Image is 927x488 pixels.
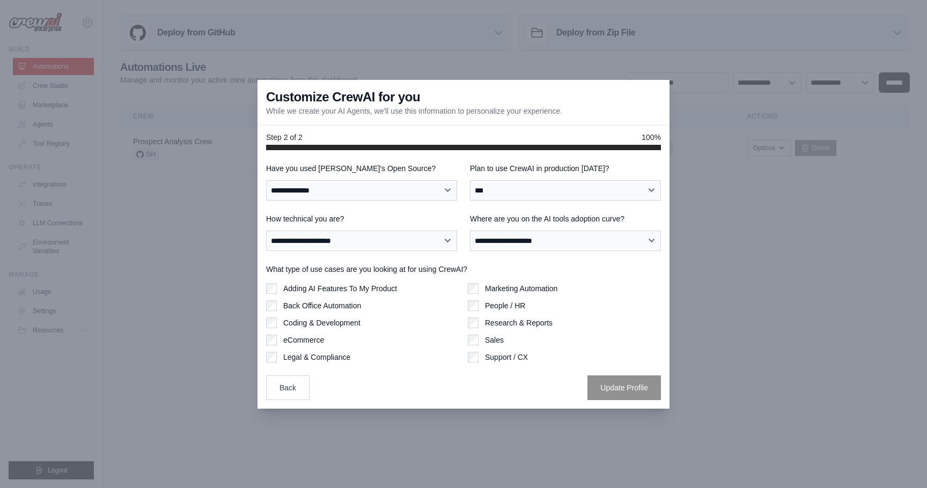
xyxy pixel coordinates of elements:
button: Back [266,375,310,400]
p: While we create your AI Agents, we'll use this information to personalize your experience. [266,106,562,116]
label: Plan to use CrewAI in production [DATE]? [470,163,661,174]
label: Sales [485,335,504,345]
label: eCommerce [283,335,324,345]
label: Adding AI Features To My Product [283,283,397,294]
label: People / HR [485,300,525,311]
label: Coding & Development [283,317,360,328]
label: Legal & Compliance [283,352,350,363]
iframe: Chat Widget [873,437,927,488]
label: Support / CX [485,352,528,363]
h3: Customize CrewAI for you [266,88,420,106]
label: Marketing Automation [485,283,557,294]
label: Back Office Automation [283,300,361,311]
label: How technical you are? [266,213,457,224]
label: Have you used [PERSON_NAME]'s Open Source? [266,163,457,174]
button: Update Profile [587,375,661,400]
label: Where are you on the AI tools adoption curve? [470,213,661,224]
span: Step 2 of 2 [266,132,303,143]
span: 100% [642,132,661,143]
label: Research & Reports [485,317,553,328]
label: What type of use cases are you looking at for using CrewAI? [266,264,661,275]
